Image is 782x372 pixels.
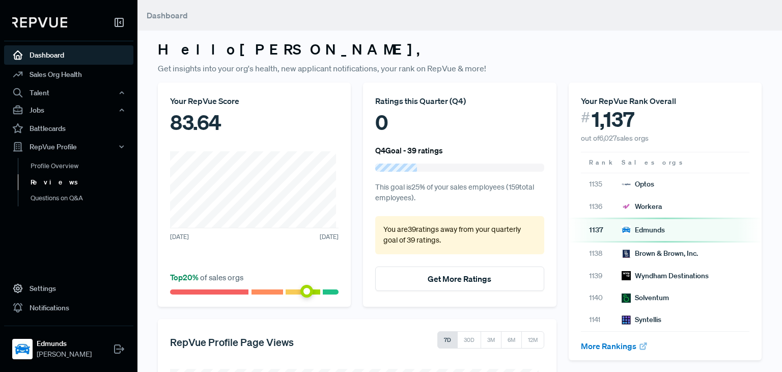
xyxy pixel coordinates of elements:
span: [DATE] [320,232,339,242]
div: 83.64 [170,107,339,138]
button: Jobs [4,101,133,119]
button: 12M [521,331,544,349]
button: 30D [457,331,481,349]
div: 0 [375,107,544,138]
a: Settings [4,279,133,298]
span: 1141 [589,314,613,325]
span: # [581,107,590,128]
strong: Edmunds [37,338,92,349]
span: of sales orgs [170,272,243,282]
div: Brown & Brown, Inc. [622,248,698,259]
p: This goal is 25 % of your sales employees ( 159 total employees). [375,182,544,204]
img: Edmunds [622,225,631,234]
button: 3M [481,331,501,349]
div: Ratings this Quarter ( Q4 ) [375,95,544,107]
img: RepVue [12,17,67,28]
span: Top 20 % [170,272,200,282]
a: Battlecards [4,119,133,138]
span: 1,137 [592,107,634,131]
span: Your RepVue Rank Overall [581,96,676,106]
div: Workera [622,201,662,212]
img: Brown & Brown, Inc. [622,249,631,258]
span: 1138 [589,248,613,259]
img: Edmunds [14,341,31,357]
div: Solventum [622,293,669,303]
span: 1137 [589,225,613,235]
div: Syntellis [622,314,661,325]
img: Optos [622,180,631,189]
span: Rank [589,158,613,167]
span: out of 6,027 sales orgs [581,134,649,143]
p: You are 39 ratings away from your quarterly goal of 39 ratings . [383,224,536,246]
button: Talent [4,84,133,101]
span: 1139 [589,271,613,281]
div: Wyndham Destinations [622,271,709,281]
button: 6M [501,331,522,349]
img: Wyndham Destinations [622,271,631,280]
p: Get insights into your org's health, new applicant notifications, your rank on RepVue & more! [158,62,762,74]
div: Your RepVue Score [170,95,339,107]
a: EdmundsEdmunds[PERSON_NAME] [4,326,133,364]
a: Dashboard [4,45,133,65]
a: Reviews [18,174,147,191]
img: Workera [622,202,631,211]
button: Get More Ratings [375,267,544,291]
button: RepVue Profile [4,138,133,155]
span: 1140 [589,293,613,303]
span: Dashboard [147,10,188,20]
img: Solventum [622,294,631,303]
button: 7D [437,331,458,349]
div: Optos [622,179,654,190]
div: Edmunds [622,225,665,235]
span: [PERSON_NAME] [37,349,92,360]
a: Questions on Q&A [18,190,147,206]
h3: Hello [PERSON_NAME] , [158,41,762,58]
a: More Rankings [581,341,648,351]
span: 1135 [589,179,613,190]
a: Notifications [4,298,133,317]
span: [DATE] [170,232,189,242]
span: 1136 [589,201,613,212]
h6: Q4 Goal - 39 ratings [375,146,443,155]
img: Syntellis [622,315,631,325]
a: Profile Overview [18,158,147,174]
h5: RepVue Profile Page Views [170,336,294,348]
a: Sales Org Health [4,65,133,84]
span: Sales orgs [622,158,684,167]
